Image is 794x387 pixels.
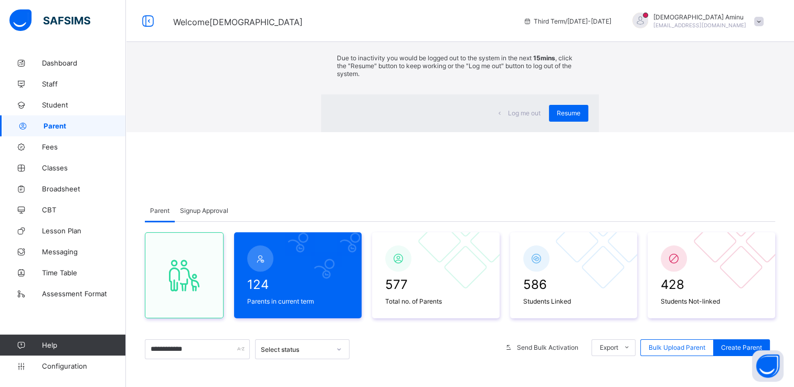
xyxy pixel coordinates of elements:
[180,207,228,214] span: Signup Approval
[752,350,784,382] button: Open asap
[42,341,125,349] span: Help
[42,362,125,370] span: Configuration
[42,185,126,193] span: Broadsheet
[661,277,762,292] span: 428
[523,17,611,25] span: session/term information
[150,207,170,214] span: Parent
[42,227,126,235] span: Lesson Plan
[42,143,126,151] span: Fees
[653,22,746,28] span: [EMAIL_ADDRESS][DOMAIN_NAME]
[42,101,126,109] span: Student
[42,80,126,88] span: Staff
[42,206,126,214] span: CBT
[337,54,584,78] p: Due to inactivity you would be logged out to the system in the next , click the "Resume" button t...
[385,277,486,292] span: 577
[9,9,90,31] img: safsims
[721,343,762,351] span: Create Parent
[42,164,126,172] span: Classes
[557,109,580,117] span: Resume
[385,297,486,305] span: Total no. of Parents
[508,109,541,117] span: Log me out
[42,59,126,67] span: Dashboard
[523,277,624,292] span: 586
[653,13,746,21] span: [DEMOGRAPHIC_DATA] Aminu
[44,122,126,130] span: Parent
[533,54,555,62] strong: 15mins
[261,345,330,353] div: Select status
[600,343,618,351] span: Export
[173,17,303,27] span: Welcome [DEMOGRAPHIC_DATA]
[523,297,624,305] span: Students Linked
[517,343,578,351] span: Send Bulk Activation
[247,297,348,305] span: Parents in current term
[622,13,769,30] div: HafsahAminu
[42,268,126,277] span: Time Table
[661,297,762,305] span: Students Not-linked
[247,277,348,292] span: 124
[42,289,126,298] span: Assessment Format
[649,343,705,351] span: Bulk Upload Parent
[42,248,126,256] span: Messaging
